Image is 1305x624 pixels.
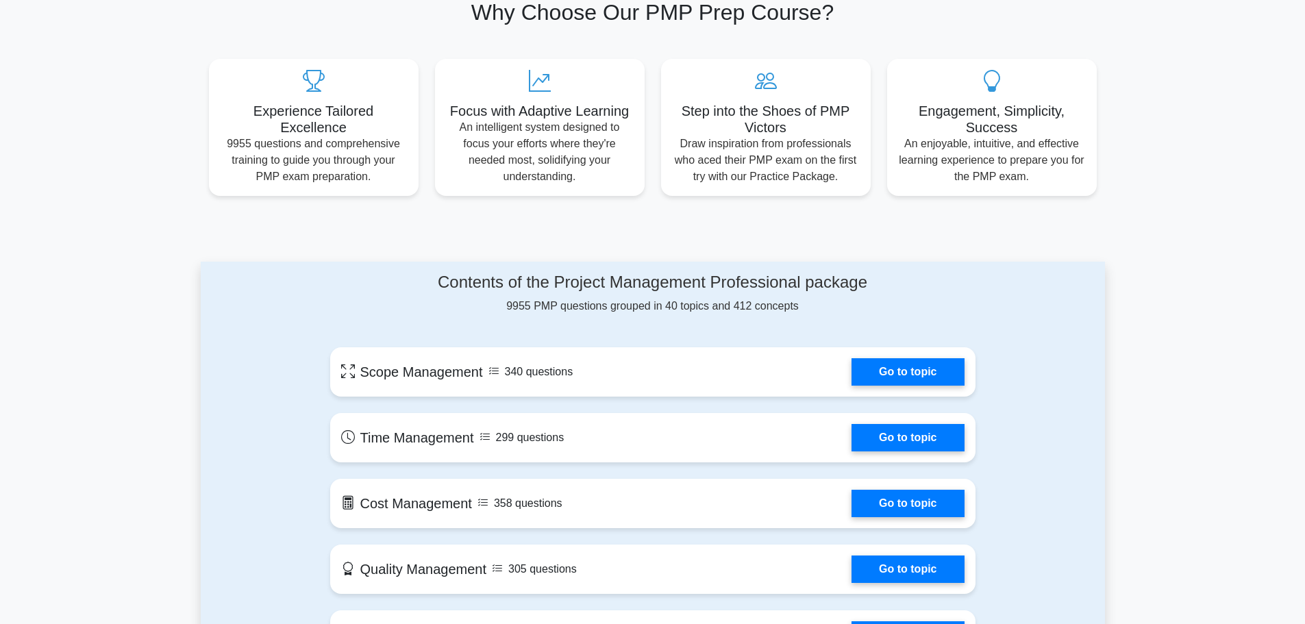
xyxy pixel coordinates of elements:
[672,103,860,136] h5: Step into the Shoes of PMP Victors
[852,556,964,583] a: Go to topic
[446,103,634,119] h5: Focus with Adaptive Learning
[330,273,975,292] h4: Contents of the Project Management Professional package
[330,273,975,314] div: 9955 PMP questions grouped in 40 topics and 412 concepts
[672,136,860,185] p: Draw inspiration from professionals who aced their PMP exam on the first try with our Practice Pa...
[852,358,964,386] a: Go to topic
[852,424,964,451] a: Go to topic
[220,103,408,136] h5: Experience Tailored Excellence
[852,490,964,517] a: Go to topic
[898,103,1086,136] h5: Engagement, Simplicity, Success
[220,136,408,185] p: 9955 questions and comprehensive training to guide you through your PMP exam preparation.
[446,119,634,185] p: An intelligent system designed to focus your efforts where they're needed most, solidifying your ...
[898,136,1086,185] p: An enjoyable, intuitive, and effective learning experience to prepare you for the PMP exam.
